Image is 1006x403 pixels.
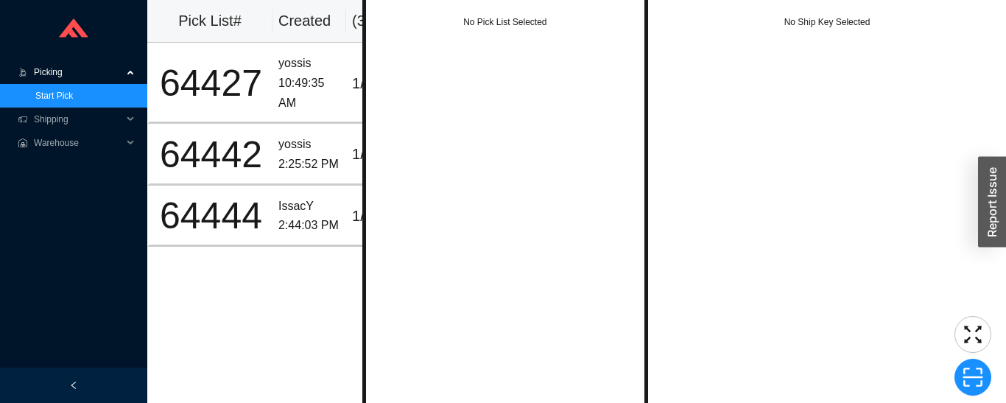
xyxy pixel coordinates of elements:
div: 10:49:35 AM [278,74,340,113]
div: IssacY [278,197,340,217]
div: yossis [278,135,340,155]
div: 64444 [155,197,267,234]
div: yossis [278,54,340,74]
span: Shipping [34,108,122,131]
div: No Ship Key Selected [648,15,1006,29]
div: 64442 [155,136,267,173]
span: left [69,381,78,390]
span: Picking [34,60,122,84]
span: Warehouse [34,131,122,155]
div: 1 / 6 [352,71,397,96]
div: 1 / 1 [352,142,397,167]
div: ( 3 ) [352,9,399,33]
div: 1 / 1 [352,204,397,228]
div: 2:44:03 PM [278,216,340,236]
div: 2:25:52 PM [278,155,340,175]
button: scan [954,359,991,396]
div: 64427 [155,65,267,102]
button: fullscreen [954,316,991,353]
a: Start Pick [35,91,73,101]
span: scan [955,366,991,388]
span: fullscreen [955,323,991,346]
div: No Pick List Selected [366,15,645,29]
